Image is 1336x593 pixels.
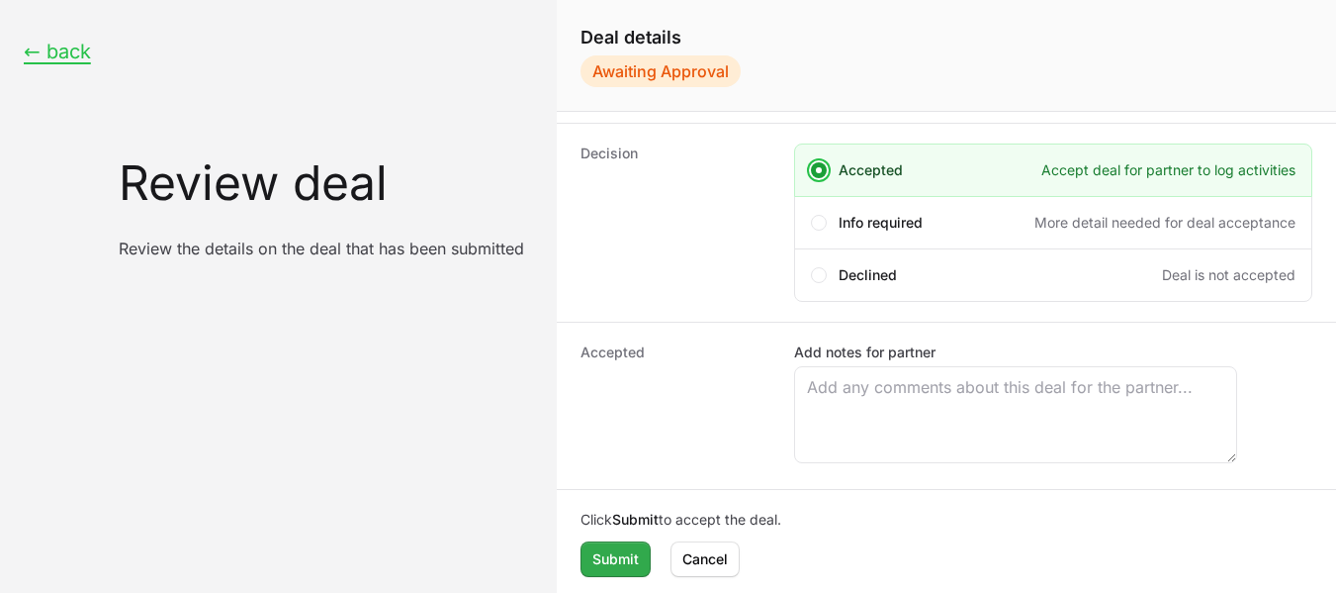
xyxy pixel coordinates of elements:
button: ← back [24,40,91,64]
button: Cancel [670,542,740,577]
span: Info required [839,213,923,233]
dt: Accepted [580,343,770,469]
span: Accepted [839,160,903,180]
h1: Deal details [580,24,1312,51]
dt: Decision [580,144,770,302]
p: Click to accept the deal. [580,510,1312,530]
b: Submit [612,511,659,528]
p: Review the details on the deal that has been submitted [119,239,533,258]
span: Deal is not accepted [1162,265,1295,285]
span: Declined [839,265,897,285]
button: Submit [580,542,651,577]
span: Accept deal for partner to log activities [1041,160,1295,180]
label: Add notes for partner [794,343,1237,362]
span: Submit [592,547,639,571]
span: More detail needed for deal acceptance [1034,213,1295,233]
span: Cancel [682,547,728,571]
h1: Review deal [119,159,533,207]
